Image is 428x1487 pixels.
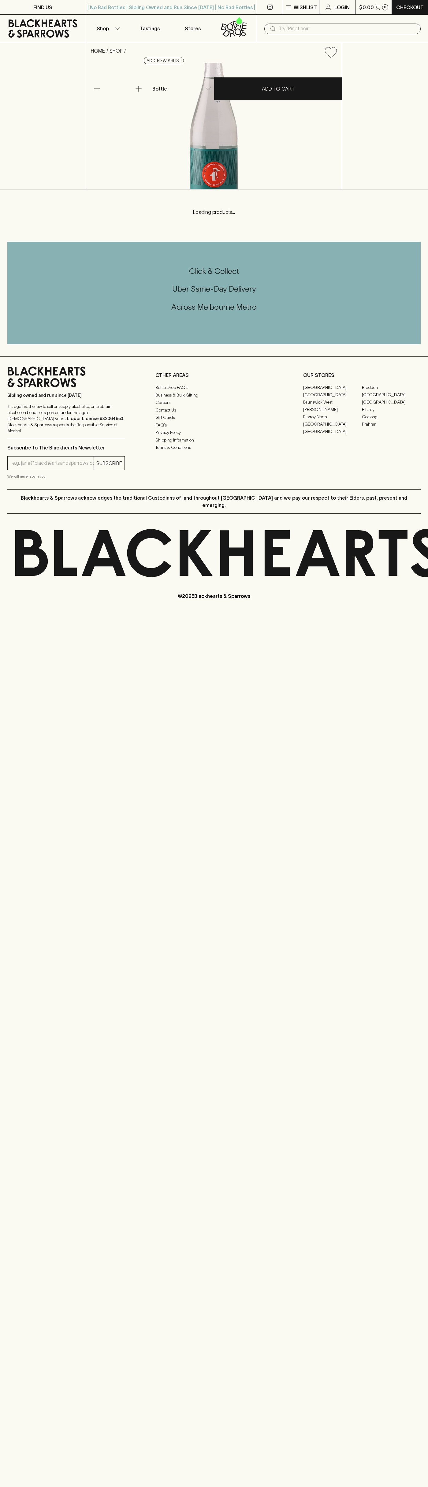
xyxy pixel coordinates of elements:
[384,6,386,9] p: 0
[7,473,125,479] p: We will never spam you
[91,48,105,54] a: HOME
[140,25,160,32] p: Tastings
[96,460,122,467] p: SUBSCRIBE
[303,406,362,413] a: [PERSON_NAME]
[12,494,416,509] p: Blackhearts & Sparrows acknowledges the traditional Custodians of land throughout [GEOGRAPHIC_DAT...
[6,208,422,216] p: Loading products...
[12,458,94,468] input: e.g. jane@blackheartsandsparrows.com.au
[7,444,125,451] p: Subscribe to The Blackhearts Newsletter
[303,413,362,420] a: Fitzroy North
[86,15,129,42] button: Shop
[86,63,342,189] img: 3357.png
[7,284,421,294] h5: Uber Same-Day Delivery
[155,414,273,421] a: Gift Cards
[303,420,362,428] a: [GEOGRAPHIC_DATA]
[396,4,424,11] p: Checkout
[362,398,421,406] a: [GEOGRAPHIC_DATA]
[155,406,273,414] a: Contact Us
[171,15,214,42] a: Stores
[155,436,273,444] a: Shipping Information
[155,421,273,429] a: FAQ's
[7,302,421,312] h5: Across Melbourne Metro
[303,371,421,379] p: OUR STORES
[262,85,295,92] p: ADD TO CART
[279,24,416,34] input: Try "Pinot noir"
[155,384,273,391] a: Bottle Drop FAQ's
[362,420,421,428] a: Prahran
[7,403,125,434] p: It is against the law to sell or supply alcohol to, or to obtain alcohol on behalf of a person un...
[303,428,362,435] a: [GEOGRAPHIC_DATA]
[362,413,421,420] a: Geelong
[359,4,374,11] p: $0.00
[67,416,123,421] strong: Liquor License #32064953
[155,391,273,399] a: Business & Bulk Gifting
[362,384,421,391] a: Braddon
[155,429,273,436] a: Privacy Policy
[155,399,273,406] a: Careers
[294,4,317,11] p: Wishlist
[362,391,421,398] a: [GEOGRAPHIC_DATA]
[33,4,52,11] p: FIND US
[155,444,273,451] a: Terms & Conditions
[303,398,362,406] a: Brunswick West
[322,45,339,60] button: Add to wishlist
[152,85,167,92] p: Bottle
[128,15,171,42] a: Tastings
[334,4,350,11] p: Login
[7,242,421,344] div: Call to action block
[150,83,214,95] div: Bottle
[7,266,421,276] h5: Click & Collect
[155,371,273,379] p: OTHER AREAS
[303,391,362,398] a: [GEOGRAPHIC_DATA]
[362,406,421,413] a: Fitzroy
[214,77,342,100] button: ADD TO CART
[185,25,201,32] p: Stores
[94,457,125,470] button: SUBSCRIBE
[110,48,123,54] a: SHOP
[97,25,109,32] p: Shop
[7,392,125,398] p: Sibling owned and run since [DATE]
[144,57,184,64] button: Add to wishlist
[303,384,362,391] a: [GEOGRAPHIC_DATA]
